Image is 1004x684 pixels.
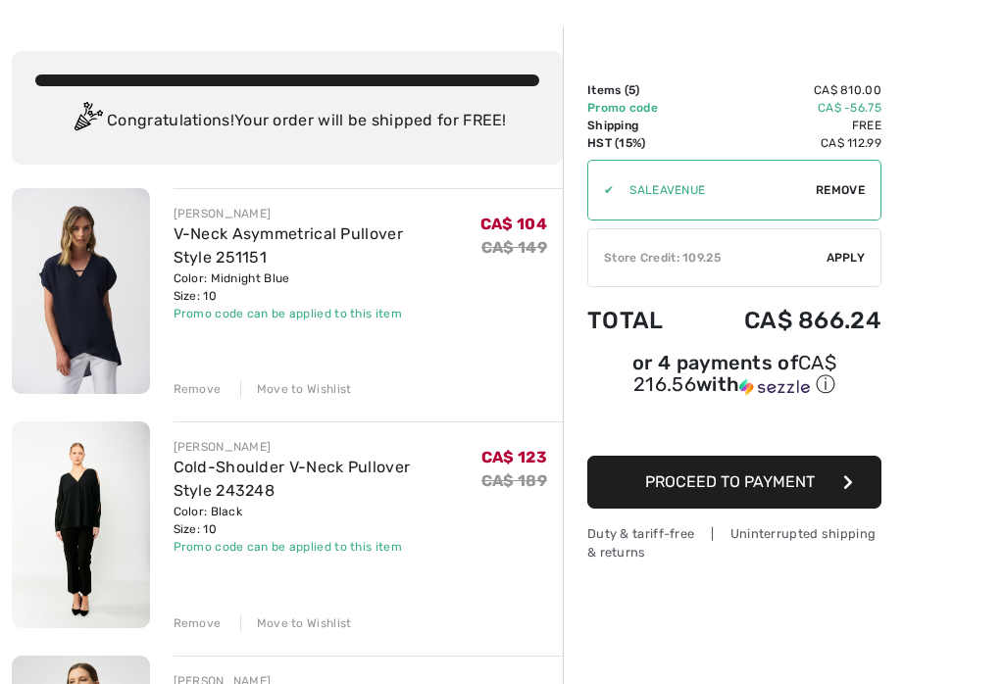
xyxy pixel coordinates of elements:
div: or 4 payments of with [587,354,881,398]
td: HST (15%) [587,134,692,152]
img: Cold-Shoulder V-Neck Pullover Style 243248 [12,421,150,628]
div: Color: Midnight Blue Size: 10 [174,269,480,305]
div: Move to Wishlist [240,380,352,398]
s: CA$ 189 [481,471,547,490]
button: Proceed to Payment [587,456,881,509]
s: CA$ 149 [481,238,547,257]
td: CA$ 810.00 [692,81,881,99]
td: CA$ 866.24 [692,287,881,354]
span: Proceed to Payment [645,472,815,491]
td: Promo code [587,99,692,117]
img: Sezzle [739,378,810,396]
span: 5 [628,83,635,97]
span: CA$ 216.56 [633,351,836,396]
div: Promo code can be applied to this item [174,305,480,322]
span: CA$ 104 [480,215,547,233]
td: CA$ 112.99 [692,134,881,152]
img: Congratulation2.svg [68,102,107,141]
div: or 4 payments ofCA$ 216.56withSezzle Click to learn more about Sezzle [587,354,881,405]
div: Duty & tariff-free | Uninterrupted shipping & returns [587,524,881,562]
iframe: PayPal-paypal [587,405,881,449]
div: Color: Black Size: 10 [174,503,481,538]
div: Remove [174,614,222,632]
img: V-Neck Asymmetrical Pullover Style 251151 [12,188,150,394]
div: Move to Wishlist [240,614,352,632]
div: Congratulations! Your order will be shipped for FREE! [35,102,539,141]
td: Items ( ) [587,81,692,99]
span: Remove [816,181,865,199]
td: CA$ -56.75 [692,99,881,117]
div: Store Credit: 109.25 [588,249,827,267]
td: Total [587,287,692,354]
div: Remove [174,380,222,398]
span: CA$ 123 [481,448,547,466]
div: ✔ [588,181,614,199]
div: Promo code can be applied to this item [174,538,481,556]
input: Promo code [614,161,816,220]
div: [PERSON_NAME] [174,438,481,456]
a: Cold-Shoulder V-Neck Pullover Style 243248 [174,458,411,500]
span: Apply [827,249,866,267]
div: [PERSON_NAME] [174,205,480,222]
td: Shipping [587,117,692,134]
a: V-Neck Asymmetrical Pullover Style 251151 [174,224,403,267]
td: Free [692,117,881,134]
